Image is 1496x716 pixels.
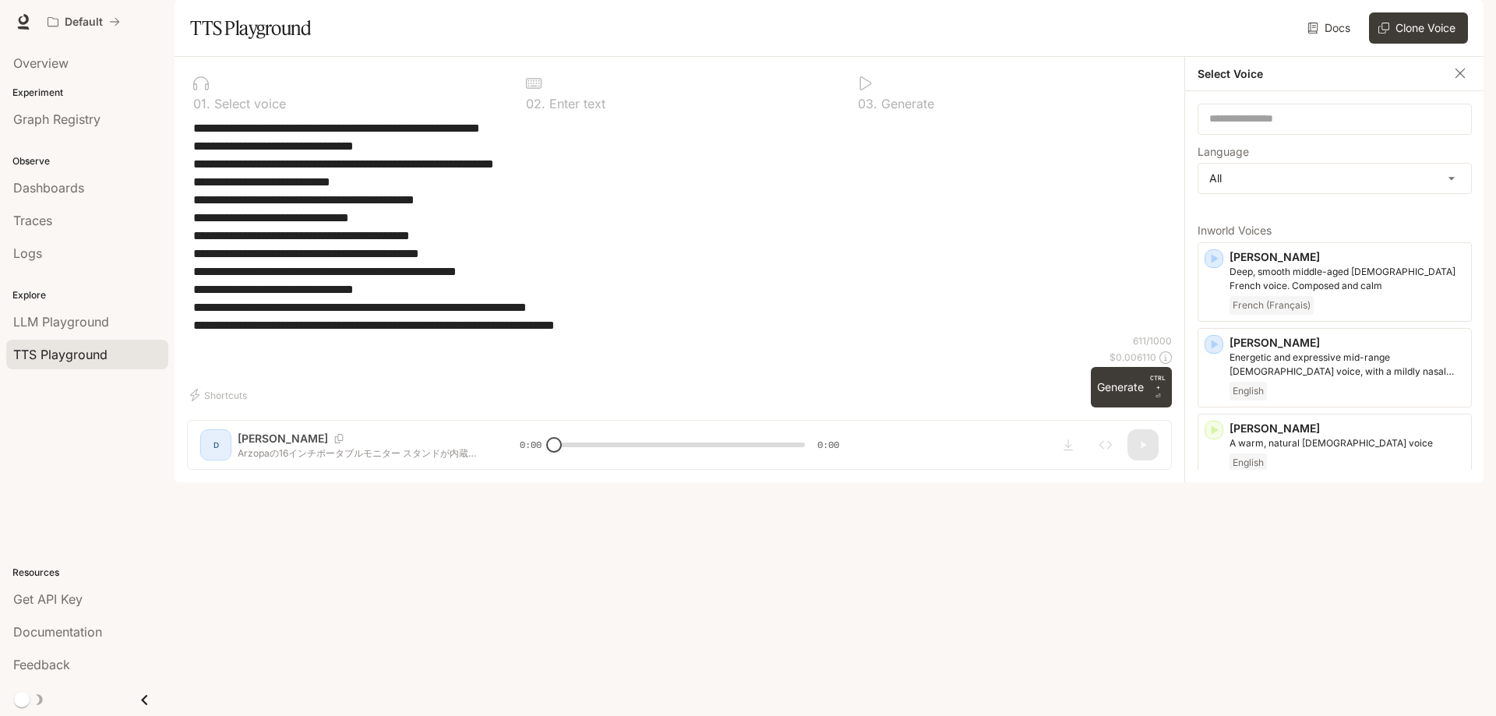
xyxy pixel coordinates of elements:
[1230,249,1465,265] p: [PERSON_NAME]
[1150,373,1166,392] p: CTRL +
[1150,373,1166,401] p: ⏎
[1230,335,1465,351] p: [PERSON_NAME]
[1230,421,1465,436] p: [PERSON_NAME]
[210,97,286,110] p: Select voice
[190,12,311,44] h1: TTS Playground
[1369,12,1468,44] button: Clone Voice
[526,97,545,110] p: 0 2 .
[1230,351,1465,379] p: Energetic and expressive mid-range male voice, with a mildly nasal quality
[1230,382,1267,400] span: English
[1198,146,1249,157] p: Language
[1230,436,1465,450] p: A warm, natural female voice
[1230,453,1267,472] span: English
[877,97,934,110] p: Generate
[41,6,127,37] button: All workspaces
[1304,12,1357,44] a: Docs
[1091,367,1172,407] button: GenerateCTRL +⏎
[65,16,103,29] p: Default
[1198,225,1472,236] p: Inworld Voices
[858,97,877,110] p: 0 3 .
[193,97,210,110] p: 0 1 .
[187,383,253,407] button: Shortcuts
[545,97,605,110] p: Enter text
[1230,265,1465,293] p: Deep, smooth middle-aged male French voice. Composed and calm
[1230,296,1314,315] span: French (Français)
[1198,164,1471,193] div: All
